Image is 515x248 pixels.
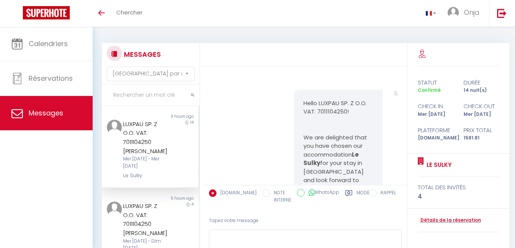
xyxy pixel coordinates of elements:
div: check out [458,102,504,111]
p: Hello LUXPAU SP. Z O.O. VAT: 7011104250! [303,99,373,116]
img: ... [107,120,122,135]
div: LUXPAU SP. Z O.O. VAT: 7011104250 [PERSON_NAME] [123,120,170,155]
label: WhatsApp [305,189,339,197]
div: Prix total [458,126,504,135]
a: Détails de la réservation [418,217,481,224]
strong: Le Sulky [303,150,360,167]
span: 4 [191,202,194,207]
div: Plateforme [412,126,458,135]
div: total des invités [418,183,499,192]
div: [DOMAIN_NAME] [412,134,458,142]
div: 5 hours ago [150,195,199,202]
span: Messages [29,108,63,118]
p: We are delighted that you have chosen our accommodation for your stay in [GEOGRAPHIC_DATA] and lo... [303,133,373,202]
div: Mer [DATE] [412,111,458,118]
div: check in [412,102,458,111]
div: Mer [DATE] [458,111,504,118]
div: Tapez votre message [209,211,402,230]
div: 1581.81 [458,134,504,142]
img: ... [448,7,459,18]
div: Le Sulky [123,172,170,179]
label: Modèles [356,189,377,205]
img: ... [393,91,399,96]
span: Réservations [29,74,73,83]
div: statut [412,78,458,87]
div: Mer [DATE] - Mer [DATE] [123,155,170,170]
div: 4 [418,192,499,201]
div: 14 nuit(s) [458,87,504,94]
span: Confirmé [418,87,441,93]
label: [DOMAIN_NAME] [217,189,257,198]
img: logout [497,8,507,18]
img: ... [107,202,122,217]
img: Super Booking [23,6,70,19]
div: LUXPAU SP. Z O.O. VAT: 7011104250 [PERSON_NAME] [123,202,170,237]
label: RAPPEL [377,189,396,198]
input: Rechercher un mot clé [102,85,199,106]
div: durée [458,78,504,87]
a: Le Sulky [424,160,452,170]
h3: MESSAGES [122,46,161,63]
span: Onja [464,8,480,17]
span: 14 [190,120,194,125]
span: Chercher [116,8,143,16]
div: 3 hours ago [150,114,199,120]
label: NOTE INTERNE [270,189,291,204]
span: Calendriers [29,39,68,48]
